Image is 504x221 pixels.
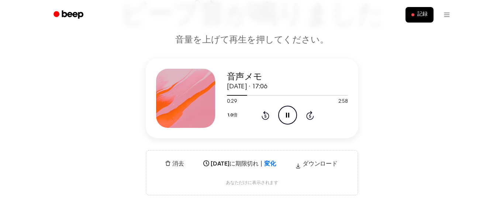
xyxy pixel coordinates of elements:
font: 音量を上げて再生を押してください。 [175,36,328,45]
font: 0:29 [227,99,237,104]
button: 1.0倍 [227,109,240,122]
a: ビープ [48,8,90,22]
font: 記録 [417,12,428,17]
button: 消去 [162,160,187,169]
font: ダウンロード [303,161,338,167]
button: 記録 [405,7,434,23]
font: 消去 [172,161,184,167]
font: あなただけに表示されます [226,181,278,185]
font: 1.0倍 [228,113,237,118]
font: 2:58 [338,99,348,104]
button: ダウンロード [292,160,341,171]
font: [DATE] · 17:06 [227,84,267,90]
button: メニューを開く [438,6,456,24]
font: 音声メモ [227,72,262,81]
